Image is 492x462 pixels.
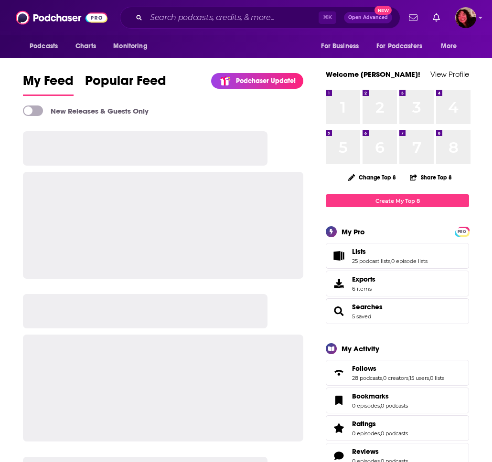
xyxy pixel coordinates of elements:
a: 0 episodes [352,430,380,437]
span: ⌘ K [319,11,336,24]
button: Share Top 8 [409,168,452,187]
a: Follows [352,364,444,373]
span: Monitoring [113,40,147,53]
a: 0 podcasts [381,402,408,409]
div: My Pro [342,227,365,236]
button: open menu [370,37,436,55]
span: , [380,402,381,409]
span: Podcasts [30,40,58,53]
span: Exports [352,275,375,283]
a: Create My Top 8 [326,194,469,207]
a: Searches [352,303,383,311]
a: Reviews [352,447,408,456]
button: open menu [23,37,70,55]
a: Bookmarks [329,394,348,407]
a: Show notifications dropdown [429,10,444,26]
a: Ratings [352,420,408,428]
a: 25 podcast lists [352,258,390,264]
button: open menu [314,37,371,55]
a: Ratings [329,421,348,435]
a: 5 saved [352,313,371,320]
span: Lists [326,243,469,269]
span: Logged in as Kathryn-Musilek [455,7,476,28]
a: Charts [69,37,102,55]
div: Search podcasts, credits, & more... [120,7,400,29]
span: Charts [75,40,96,53]
a: Exports [326,271,469,296]
button: Change Top 8 [342,171,402,183]
a: 0 episodes [352,402,380,409]
a: Searches [329,304,348,318]
span: For Business [321,40,359,53]
img: Podchaser - Follow, Share and Rate Podcasts [16,9,107,27]
span: More [441,40,457,53]
a: Welcome [PERSON_NAME]! [326,70,420,79]
a: PRO [456,228,468,235]
button: Show profile menu [455,7,476,28]
span: 6 items [352,285,375,292]
span: Follows [352,364,376,373]
a: Lists [329,249,348,262]
span: Lists [352,247,366,256]
button: open menu [107,37,160,55]
a: Follows [329,366,348,379]
button: open menu [434,37,469,55]
input: Search podcasts, credits, & more... [146,10,319,25]
a: 0 lists [430,375,444,381]
span: Ratings [326,415,469,441]
a: 0 episode lists [391,258,428,264]
a: Popular Feed [85,73,166,96]
span: , [429,375,430,381]
span: Open Advanced [348,15,388,20]
span: Popular Feed [85,73,166,94]
span: , [382,375,383,381]
span: Follows [326,360,469,386]
a: Lists [352,247,428,256]
span: Searches [326,298,469,324]
span: New [374,6,392,15]
span: My Feed [23,73,74,94]
p: Podchaser Update! [236,77,296,85]
a: 15 users [409,375,429,381]
span: Exports [329,277,348,290]
a: 0 podcasts [381,430,408,437]
a: 0 creators [383,375,408,381]
span: , [380,430,381,437]
span: Bookmarks [326,388,469,413]
a: View Profile [430,70,469,79]
a: My Feed [23,73,74,96]
span: For Podcasters [376,40,422,53]
button: Open AdvancedNew [344,12,392,23]
span: Reviews [352,447,379,456]
a: Show notifications dropdown [405,10,421,26]
div: My Activity [342,344,379,353]
span: , [408,375,409,381]
a: New Releases & Guests Only [23,105,149,116]
span: Ratings [352,420,376,428]
span: , [390,258,391,264]
a: Bookmarks [352,392,408,400]
a: 28 podcasts [352,375,382,381]
img: User Profile [455,7,476,28]
span: Bookmarks [352,392,389,400]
